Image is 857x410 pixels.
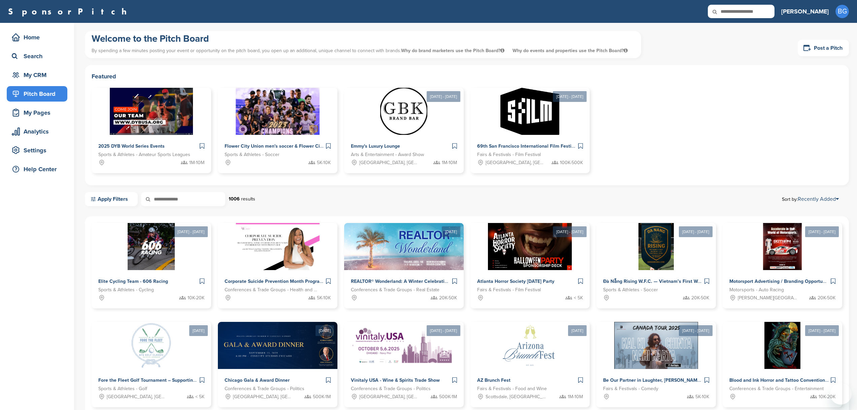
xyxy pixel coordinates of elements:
span: Sports & Athletes - Amateur Sports Leagues [98,151,190,158]
span: [GEOGRAPHIC_DATA], [GEOGRAPHIC_DATA] [359,393,420,401]
a: [DATE] - [DATE] Sponsorpitch & Vinitaly USA - Wine & Spirits Trade Show Conferences & Trade Group... [344,311,464,407]
img: Sponsorpitch & [763,223,802,270]
a: [DATE] - [DATE] Sponsorpitch & Elite Cycling Team - 606 Racing Sports & Athletes - Cycling 10K-20K [92,212,211,308]
span: BG [835,5,849,18]
div: [DATE] - [DATE] [679,325,713,336]
span: Sports & Athletes - Soccer [225,151,279,158]
img: Sponsorpitch & [488,223,572,270]
span: Fairs & Festivals - Food and Wine [477,385,547,393]
div: Pitch Board [10,88,67,100]
img: Sponsorpitch & [351,322,456,369]
img: Sponsorpitch & [380,88,427,135]
div: [DATE] - [DATE] [805,325,839,336]
a: [DATE] Sponsorpitch & AZ Brunch Fest Fairs & Festivals - Food and Wine Scottsdale, [GEOGRAPHIC_DA... [470,311,590,407]
div: [DATE] - [DATE] [174,226,208,237]
span: Corporate Suicide Prevention Month Programming with [PERSON_NAME] [225,278,384,284]
span: 1M-10M [189,159,204,166]
span: < 5K [574,294,583,302]
span: AZ Brunch Fest [477,377,510,383]
h1: Welcome to the Pitch Board [92,33,634,45]
a: [DATE] - [DATE] Sponsorpitch & Emmy's Luxury Lounge Arts & Entertainment - Award Show [GEOGRAPHIC... [344,77,464,173]
span: 20K-50K [691,294,709,302]
img: Sponsorpitch & [128,322,175,369]
span: Motorsport Advertising / Branding Opportunity [729,278,831,284]
img: Sponsorpitch & [236,88,320,135]
a: [DATE] - [DATE] Sponsorpitch & Đà Nẵng Rising W.F.C. — Vietnam’s First Women-Led Football Club Sp... [596,212,716,308]
span: Chicago Gala & Award Dinner [225,377,290,383]
span: 500K-1M [439,393,457,401]
div: My CRM [10,69,67,81]
a: Search [7,48,67,64]
span: 10K-20K [819,393,835,401]
strong: 1006 [229,196,240,202]
span: Sort by: [782,196,839,202]
div: [DATE] - [DATE] [427,325,460,336]
img: Sponsorpitch & [614,322,698,369]
div: Home [10,31,67,43]
span: Sports & Athletes - Cycling [98,286,154,294]
span: [PERSON_NAME][GEOGRAPHIC_DATA][PERSON_NAME], [GEOGRAPHIC_DATA], [GEOGRAPHIC_DATA], [GEOGRAPHIC_DA... [738,294,798,302]
a: Recently Added [798,196,839,202]
span: Elite Cycling Team - 606 Racing [98,278,168,284]
a: Home [7,30,67,45]
span: [GEOGRAPHIC_DATA], [GEOGRAPHIC_DATA] [486,159,546,166]
a: Analytics [7,124,67,139]
div: [DATE] - [DATE] [427,91,460,102]
div: Analytics [10,125,67,138]
span: [GEOGRAPHIC_DATA], [GEOGRAPHIC_DATA] [359,159,420,166]
a: SponsorPitch [8,7,131,16]
span: 5K-10K [317,159,331,166]
iframe: Button to launch messaging window [830,383,852,405]
a: [DATE] Sponsorpitch & Fore the Fleet Golf Tournament – Supporting Naval Aviation Families Facing ... [92,311,211,407]
span: 5K-10K [695,393,709,401]
div: [DATE] - [DATE] [679,226,713,237]
span: Đà Nẵng Rising W.F.C. — Vietnam’s First Women-Led Football Club [603,278,750,284]
span: 10K-20K [188,294,204,302]
span: REALTOR® Wonderland: A Winter Celebration [351,278,450,284]
img: Sponsorpitch & [483,322,577,369]
span: < 5K [195,393,204,401]
span: [GEOGRAPHIC_DATA], [GEOGRAPHIC_DATA] [233,393,294,401]
span: 2025 DYB World Series Events [98,143,165,149]
a: My Pages [7,105,67,120]
a: [PERSON_NAME] [781,4,829,19]
div: [DATE] [316,325,334,336]
span: Emmy's Luxury Lounge [351,143,400,149]
div: [DATE] - [DATE] [553,226,587,237]
img: Sponsorpitch & [764,322,801,369]
img: Sponsorpitch & [236,223,320,270]
span: Conferences & Trade Groups - Politics [225,385,304,393]
a: Pitch Board [7,86,67,102]
span: 100K-500K [560,159,583,166]
span: Motorsports - Auto Racing [729,286,784,294]
a: [DATE] - [DATE] Sponsorpitch & Be Our Partner in Laughter, [PERSON_NAME] (Canada Tour 2025) Fairs... [596,311,716,407]
a: [DATE] - [DATE] Sponsorpitch & Atlanta Horror Society [DATE] Party Fairs & Festivals - Film Festi... [470,212,590,308]
span: Flower City Union men's soccer & Flower City 1872 women's soccer [225,143,371,149]
a: [DATE] - [DATE] Sponsorpitch & Blood and Ink Horror and Tattoo Convention of [GEOGRAPHIC_DATA] Fa... [723,311,842,407]
a: [DATE] - [DATE] Sponsorpitch & 69th San Francisco International Film Festival Fairs & Festivals -... [470,77,590,173]
span: results [241,196,255,202]
span: 20K-50K [818,294,835,302]
span: 1M-10M [568,393,583,401]
span: Conferences & Trade Groups - Real Estate [351,286,439,294]
img: Sponsorpitch & [218,322,380,369]
img: Sponsorpitch & [500,88,559,135]
a: [DATE] Sponsorpitch & REALTOR® Wonderland: A Winter Celebration Conferences & Trade Groups - Real... [344,212,464,308]
a: Post a Pitch [798,40,849,56]
div: Settings [10,144,67,156]
span: Vinitaly USA - Wine & Spirits Trade Show [351,377,440,383]
span: Conferences & Trade Groups - Politics [351,385,431,393]
img: Sponsorpitch & [638,223,674,270]
span: 69th San Francisco International Film Festival [477,143,578,149]
a: Sponsorpitch & Flower City Union men's soccer & Flower City 1872 women's soccer Sports & Athletes... [218,88,337,173]
a: My CRM [7,67,67,83]
div: [DATE] - [DATE] [805,226,839,237]
span: Conferences & Trade Groups - Entertainment [729,385,824,393]
span: Why do brand marketers use the Pitch Board? [401,48,506,53]
a: Sponsorpitch & Corporate Suicide Prevention Month Programming with [PERSON_NAME] Conferences & Tr... [218,223,337,308]
span: 1M-10M [442,159,457,166]
span: Fore the Fleet Golf Tournament – Supporting Naval Aviation Families Facing [MEDICAL_DATA] [98,377,304,383]
h2: Featured [92,72,842,81]
span: Be Our Partner in Laughter, [PERSON_NAME] (Canada Tour 2025) [603,377,746,383]
div: Search [10,50,67,62]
